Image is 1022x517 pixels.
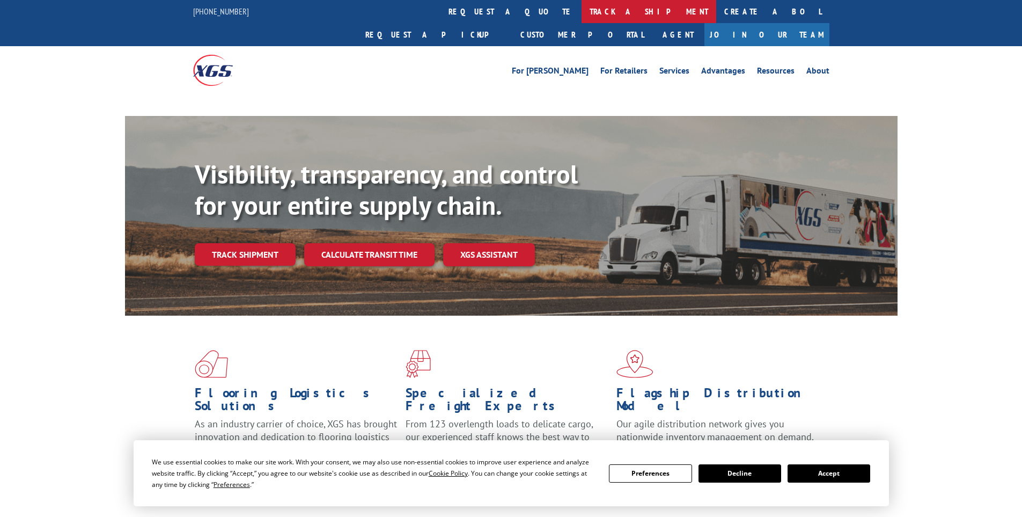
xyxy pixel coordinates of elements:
a: [PHONE_NUMBER] [193,6,249,17]
div: We use essential cookies to make our site work. With your consent, we may also use non-essential ... [152,456,596,490]
span: Cookie Policy [429,469,468,478]
a: Resources [757,67,795,78]
a: Advantages [701,67,745,78]
a: Services [659,67,689,78]
button: Preferences [609,464,692,483]
span: As an industry carrier of choice, XGS has brought innovation and dedication to flooring logistics... [195,418,397,456]
span: Preferences [214,480,250,489]
div: Cookie Consent Prompt [134,440,889,506]
a: XGS ASSISTANT [443,243,535,266]
a: About [806,67,829,78]
p: From 123 overlength loads to delicate cargo, our experienced staff knows the best way to move you... [406,418,608,465]
a: Calculate transit time [304,243,435,266]
a: Agent [652,23,704,46]
a: Request a pickup [357,23,512,46]
img: xgs-icon-flagship-distribution-model-red [616,350,653,378]
img: xgs-icon-focused-on-flooring-red [406,350,431,378]
a: Track shipment [195,243,296,266]
button: Accept [788,464,870,483]
a: For Retailers [600,67,648,78]
h1: Flagship Distribution Model [616,387,819,418]
a: Customer Portal [512,23,652,46]
h1: Flooring Logistics Solutions [195,387,398,418]
span: Our agile distribution network gives you nationwide inventory management on demand. [616,418,814,443]
img: xgs-icon-total-supply-chain-intelligence-red [195,350,228,378]
b: Visibility, transparency, and control for your entire supply chain. [195,157,578,222]
button: Decline [699,464,781,483]
h1: Specialized Freight Experts [406,387,608,418]
a: For [PERSON_NAME] [512,67,589,78]
a: Join Our Team [704,23,829,46]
